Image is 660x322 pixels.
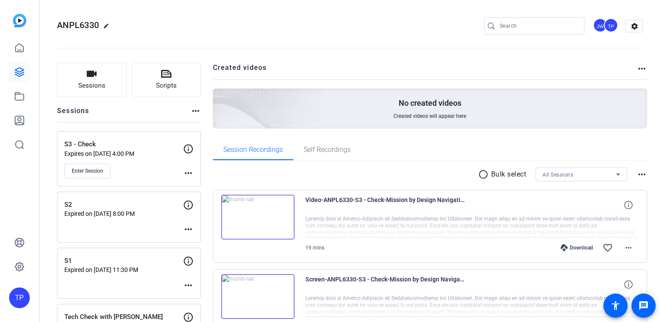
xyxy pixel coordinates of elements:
[305,274,465,295] span: Screen-ANPL6330-S3 - Check-Mission by Design Navigating structural choices-2025-08-21-10-45-28-953-0
[116,3,322,190] img: Creted videos background
[64,150,183,157] p: Expires on [DATE] 4:00 PM
[556,244,597,251] div: Download
[543,172,573,178] span: All Sessions
[637,63,647,74] mat-icon: more_horiz
[638,300,649,311] mat-icon: message
[626,20,643,33] mat-icon: settings
[64,210,183,217] p: Expired on [DATE] 8:00 PM
[593,18,607,32] div: JW
[304,146,351,153] span: Self Recordings
[64,200,183,210] p: S2
[637,169,647,180] mat-icon: more_horiz
[57,106,89,122] h2: Sessions
[604,18,618,32] div: TP
[221,274,295,319] img: thumb-nail
[57,63,127,97] button: Sessions
[183,280,194,290] mat-icon: more_horiz
[393,113,466,120] span: Created videos will appear here
[305,245,324,251] span: 19 mins
[64,164,111,178] button: Enter Session
[78,81,105,91] span: Sessions
[610,300,621,311] mat-icon: accessibility
[13,14,26,27] img: blue-gradient.svg
[64,139,183,149] p: S3 - Check
[64,312,183,322] p: Tech Check with [PERSON_NAME]
[190,106,201,116] mat-icon: more_horiz
[399,98,461,108] p: No created videos
[305,195,465,215] span: Video-ANPL6330-S3 - Check-Mission by Design Navigating structural choices-2025-08-21-10-45-28-953-0
[156,81,177,91] span: Scripts
[57,20,99,30] span: ANPL6330
[103,23,114,33] mat-icon: edit
[604,18,619,33] ngx-avatar: Tommy Perez
[221,195,295,240] img: thumb-nail
[64,256,183,266] p: S1
[72,167,103,174] span: Enter Session
[478,169,491,180] mat-icon: radio_button_unchecked
[223,146,283,153] span: Session Recordings
[623,243,634,253] mat-icon: more_horiz
[500,21,577,31] input: Search
[213,63,637,79] h2: Created videos
[9,287,30,308] div: TP
[603,243,613,253] mat-icon: favorite_border
[593,18,608,33] ngx-avatar: Justin Wilbur
[183,168,194,178] mat-icon: more_horiz
[183,224,194,234] mat-icon: more_horiz
[491,169,527,180] p: Bulk select
[132,63,201,97] button: Scripts
[64,266,183,273] p: Expired on [DATE] 11:30 PM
